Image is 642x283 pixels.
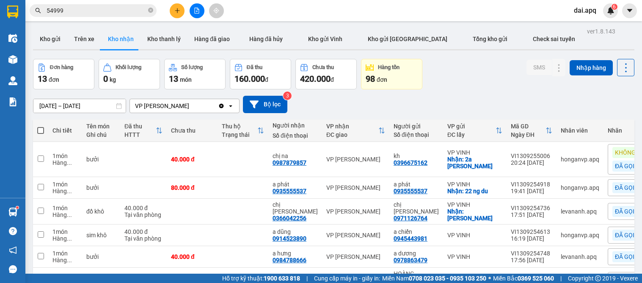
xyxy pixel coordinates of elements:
div: 0987879857 [273,159,306,166]
div: Chưa thu [171,127,213,134]
div: Nhận: 2a nguyễn văn giao [447,156,502,169]
div: Mã GD [511,123,546,130]
div: Chi tiết [52,127,78,134]
span: 13 [38,74,47,84]
div: VP nhận [326,123,378,130]
div: Hàng tồn [378,64,400,70]
div: Hàng thông thường [52,159,78,166]
div: Ngày ĐH [511,131,546,138]
div: VI1309254613 [511,228,552,235]
div: 1 món [52,228,78,235]
button: Trên xe [67,29,101,49]
div: 1 món [52,181,78,188]
div: Hàng thông thường [52,211,78,218]
div: a hưng [273,250,318,257]
div: VP VINH [447,201,502,208]
button: Số lượng13món [164,59,226,89]
img: warehouse-icon [8,76,17,85]
span: | [306,274,308,283]
span: close-circle [148,8,153,13]
button: Đơn hàng13đơn [33,59,94,89]
div: Chưa thu [312,64,334,70]
div: sim khô [86,232,116,239]
div: VP [PERSON_NAME] [326,184,385,191]
span: Tổng kho gửi [473,36,507,42]
div: 16:19 [DATE] [511,235,552,242]
div: Khối lượng [116,64,141,70]
div: VI1309254736 [511,205,552,211]
div: chị quy [273,201,318,215]
div: HTTT [124,131,156,138]
div: 17:56 [DATE] [511,257,552,264]
span: file-add [194,8,200,14]
div: VP VINH [447,232,502,239]
div: Tên món [86,123,116,130]
img: warehouse-icon [8,208,17,216]
span: ... [67,257,72,264]
span: ĐÃ GỌI [615,184,634,191]
div: VP [PERSON_NAME] [326,208,385,215]
button: Khối lượng0kg [99,59,160,89]
span: đơn [377,76,387,83]
span: search [35,8,41,14]
div: A LONG [273,274,318,280]
span: Miền Bắc [493,274,554,283]
span: đơn [49,76,59,83]
span: Hỗ trợ kỹ thuật: [222,274,300,283]
div: VP [PERSON_NAME] [326,274,385,280]
span: ... [67,188,72,194]
div: chị na [273,153,318,159]
button: Hàng đã giao [187,29,237,49]
div: Ghi chú [86,131,116,138]
div: bưởi [86,253,116,260]
span: plus [174,8,180,14]
div: VP [PERSON_NAME] [326,156,385,163]
div: VI1309254918 [511,181,552,188]
div: VP [PERSON_NAME] [326,232,385,239]
img: logo-vxr [7,6,18,18]
svg: open [227,103,234,109]
div: VP VINH [447,181,502,188]
button: caret-down [622,3,637,18]
span: ĐÃ GỌI [615,231,634,239]
span: ... [67,235,72,242]
button: Chưa thu420.000đ [295,59,357,89]
div: 1 món [52,250,78,257]
button: Kho nhận [101,29,141,49]
span: caret-down [626,7,634,14]
span: ĐÃ GỌI [615,253,634,261]
button: file-add [190,3,204,18]
div: 20:24 [DATE] [511,159,552,166]
div: VP [PERSON_NAME] [135,102,189,110]
th: Toggle SortBy [507,119,557,142]
span: đ [265,76,268,83]
div: VI1309254748 [511,250,552,257]
svg: Clear value [218,103,225,109]
span: ĐÃ GỌI [615,208,634,215]
div: kh [394,153,439,159]
div: Nhận: 22 ng du [447,188,502,194]
span: ... [67,211,72,218]
span: Check sai tuyến [533,36,575,42]
span: 98 [366,74,375,84]
sup: 1 [16,206,19,209]
div: 17:51 [DATE] [511,211,552,218]
button: Đã thu160.000đ [230,59,291,89]
div: Hàng thông thường [52,235,78,242]
div: Số điện thoại [273,132,318,139]
div: honganvp.apq [561,232,599,239]
div: Số điện thoại [394,131,439,138]
span: Miền Nam [382,274,486,283]
sup: 3 [283,92,292,100]
th: Toggle SortBy [218,119,268,142]
div: Người nhận [273,122,318,129]
div: 0396675162 [394,159,427,166]
div: Đã thu [247,64,262,70]
div: 1 món [52,274,78,280]
img: warehouse-icon [8,55,17,64]
div: VP VINH [447,149,502,156]
span: 0 [103,74,108,84]
span: 160.000 [234,74,265,84]
div: a phát [394,181,439,188]
div: honganvp.apq [561,156,599,163]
